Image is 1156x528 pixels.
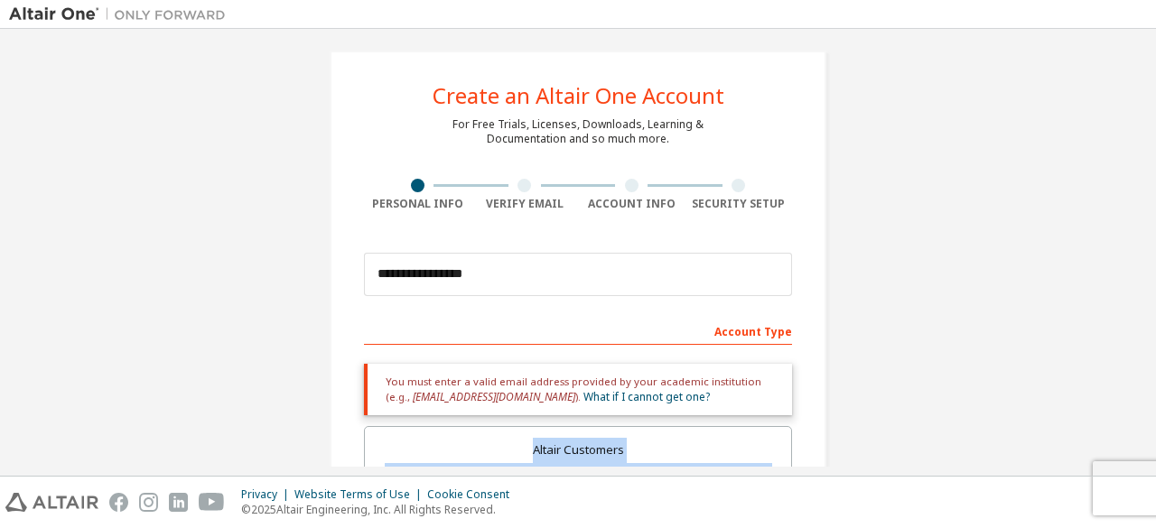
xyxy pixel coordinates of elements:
img: altair_logo.svg [5,493,98,512]
div: Altair Customers [376,438,780,463]
div: You must enter a valid email address provided by your academic institution (e.g., ). [364,364,792,415]
p: © 2025 Altair Engineering, Inc. All Rights Reserved. [241,502,520,517]
a: What if I cannot get one? [583,389,710,404]
div: For existing customers looking to access software downloads, HPC resources, community, trainings ... [376,463,780,492]
img: instagram.svg [139,493,158,512]
div: For Free Trials, Licenses, Downloads, Learning & Documentation and so much more. [452,117,704,146]
div: Verify Email [471,197,579,211]
img: facebook.svg [109,493,128,512]
div: Privacy [241,487,294,502]
img: Altair One [9,5,235,23]
img: youtube.svg [199,493,225,512]
div: Personal Info [364,197,471,211]
img: linkedin.svg [169,493,188,512]
div: Create an Altair One Account [433,85,724,107]
div: Account Type [364,316,792,345]
div: Account Info [578,197,685,211]
span: [EMAIL_ADDRESS][DOMAIN_NAME] [413,389,575,404]
div: Cookie Consent [427,487,520,502]
div: Security Setup [685,197,793,211]
div: Website Terms of Use [294,487,427,502]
